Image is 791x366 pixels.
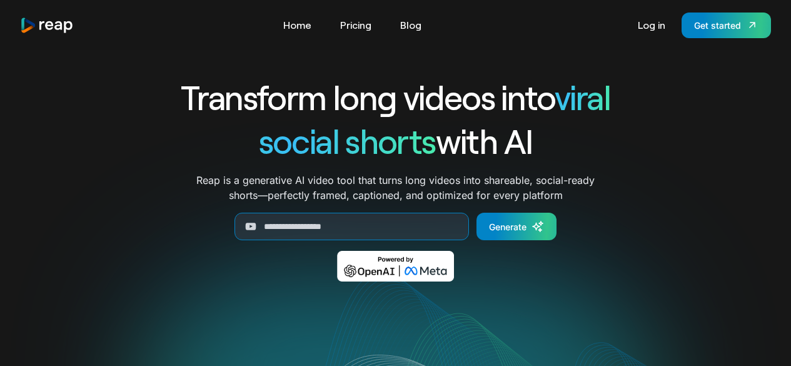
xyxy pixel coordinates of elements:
a: Generate [476,213,557,240]
h1: Transform long videos into [136,75,656,119]
a: home [20,17,74,34]
img: reap logo [20,17,74,34]
p: Reap is a generative AI video tool that turns long videos into shareable, social-ready shorts—per... [196,173,595,203]
a: Log in [632,15,672,35]
div: Get started [694,19,741,32]
span: viral [555,76,610,117]
a: Blog [394,15,428,35]
img: Powered by OpenAI & Meta [337,251,454,282]
a: Pricing [334,15,378,35]
span: social shorts [259,120,436,161]
a: Home [277,15,318,35]
div: Generate [489,220,526,233]
form: Generate Form [136,213,656,240]
a: Get started [682,13,771,38]
h1: with AI [136,119,656,163]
